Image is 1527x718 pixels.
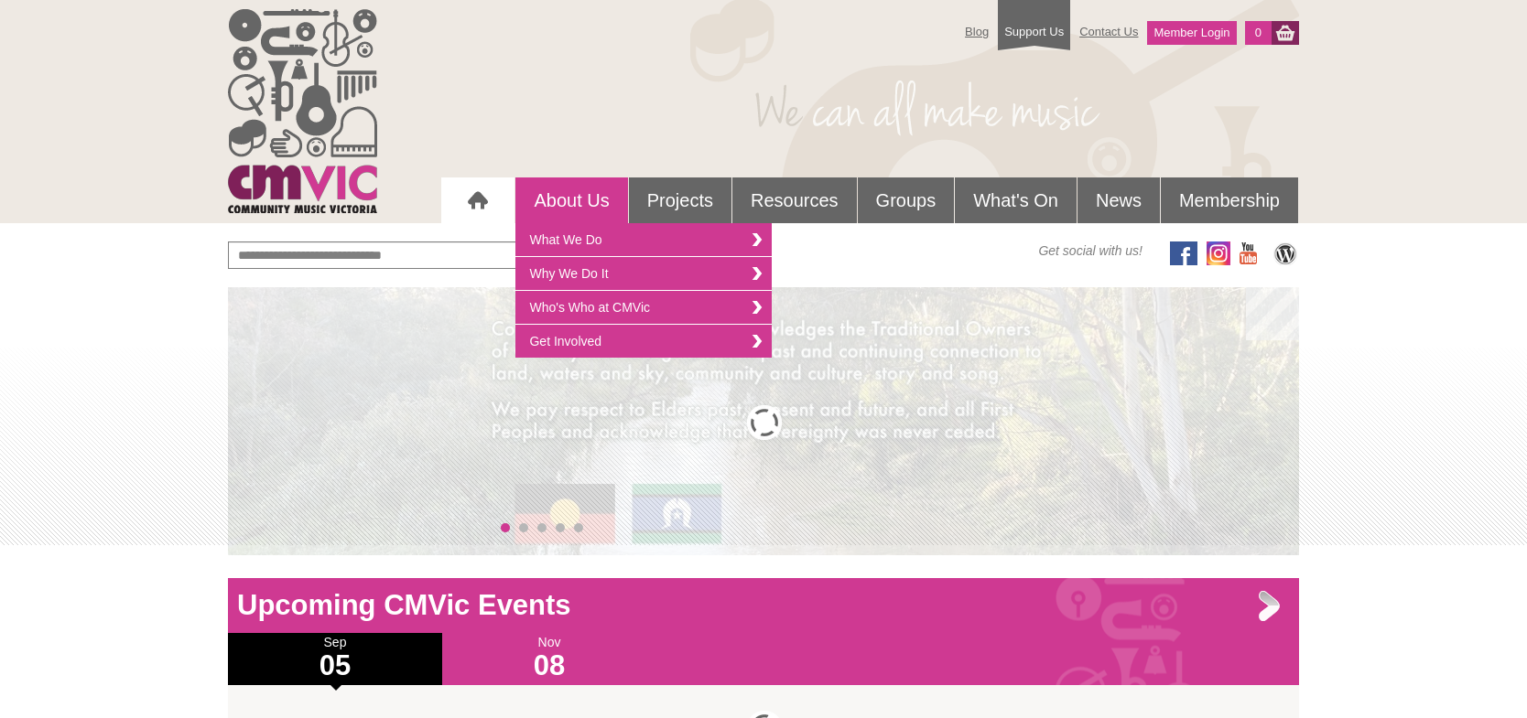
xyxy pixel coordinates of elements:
[1038,241,1143,260] span: Get social with us!
[1245,21,1272,45] a: 0
[1207,241,1230,265] img: icon-instagram.png
[1078,177,1160,223] a: News
[1070,16,1147,48] a: Contact Us
[515,177,627,223] a: About Us
[228,633,442,685] div: Sep
[228,9,377,213] img: cmvic_logo.png
[629,177,731,223] a: Projects
[515,223,772,257] a: What We Do
[732,177,857,223] a: Resources
[442,633,656,685] div: Nov
[442,651,656,680] h1: 08
[228,651,442,680] h1: 05
[515,291,772,325] a: Who's Who at CMVic
[1161,177,1298,223] a: Membership
[858,177,955,223] a: Groups
[955,177,1077,223] a: What's On
[515,257,772,291] a: Why We Do It
[1147,21,1236,45] a: Member Login
[1272,241,1299,265] img: CMVic Blog
[515,325,772,358] a: Get Involved
[956,16,998,48] a: Blog
[228,587,1299,624] h1: Upcoming CMVic Events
